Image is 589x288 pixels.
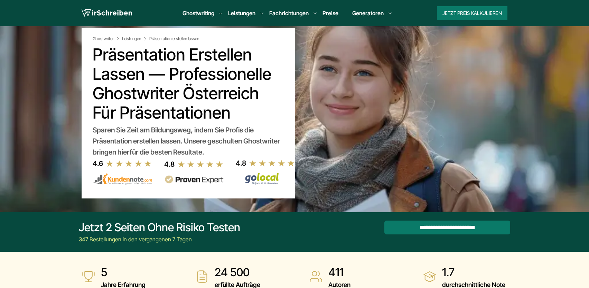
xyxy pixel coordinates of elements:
div: 4.6 [93,158,103,169]
a: Leistungen [122,36,148,41]
a: Fachrichtungen [269,9,309,17]
div: Sparen Sie Zeit am Bildungsweg, indem Sie Profis die Präsentation erstellen lassen. Unsere geschu... [93,124,284,158]
img: erfüllte Aufträge [195,270,209,284]
strong: 411 [328,266,350,279]
img: Wirschreiben Bewertungen [236,173,295,185]
a: Ghostwriter [93,36,121,41]
img: logo wirschreiben [82,8,132,18]
a: Leistungen [228,9,255,17]
a: Preise [322,10,338,17]
img: Autoren [309,270,323,284]
div: 347 Bestellungen in den vergangenen 7 Tagen [79,235,240,243]
img: stars [249,159,295,167]
img: stars [106,160,152,167]
img: Jahre Erfahrung [82,270,95,284]
a: Generatoren [352,9,384,17]
a: Ghostwriting [183,9,214,17]
h1: Präsentation Erstellen Lassen — Professionelle Ghostwriter Österreich für Präsentationen [93,45,284,122]
img: kundennote [93,173,152,185]
div: 4.8 [236,158,246,169]
strong: 24 500 [215,266,260,279]
div: Jetzt 2 Seiten ohne Risiko testen [79,221,240,234]
span: Präsentation erstellen lassen [149,36,199,41]
strong: 5 [101,266,146,279]
img: provenexpert reviews [164,175,224,184]
img: durchschnittliche Note [423,270,437,284]
strong: 1.7 [442,266,505,279]
div: 4.8 [164,159,175,170]
button: Jetzt Preis kalkulieren [437,6,507,20]
img: stars [177,160,224,168]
